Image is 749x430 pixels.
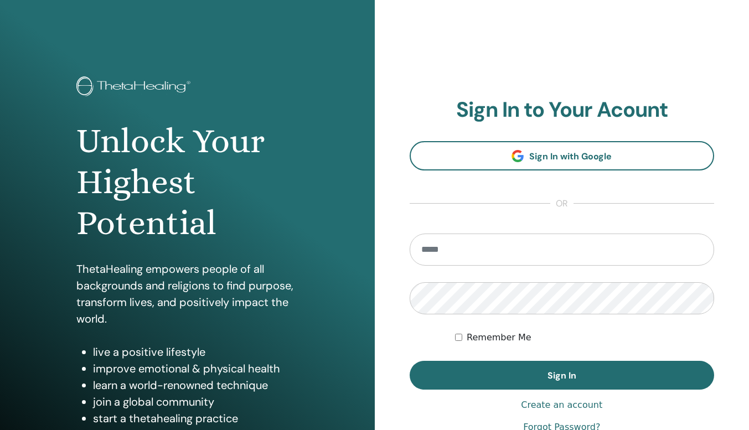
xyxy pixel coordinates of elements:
button: Sign In [410,361,715,390]
div: Keep me authenticated indefinitely or until I manually logout [455,331,714,344]
li: start a thetahealing practice [93,410,298,427]
a: Sign In with Google [410,141,715,170]
li: learn a world-renowned technique [93,377,298,393]
li: improve emotional & physical health [93,360,298,377]
h2: Sign In to Your Acount [410,97,715,123]
h1: Unlock Your Highest Potential [76,121,298,244]
label: Remember Me [467,331,531,344]
span: Sign In [547,370,576,381]
span: or [550,197,574,210]
a: Create an account [521,398,602,412]
span: Sign In with Google [529,151,612,162]
li: join a global community [93,393,298,410]
li: live a positive lifestyle [93,344,298,360]
p: ThetaHealing empowers people of all backgrounds and religions to find purpose, transform lives, a... [76,261,298,327]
